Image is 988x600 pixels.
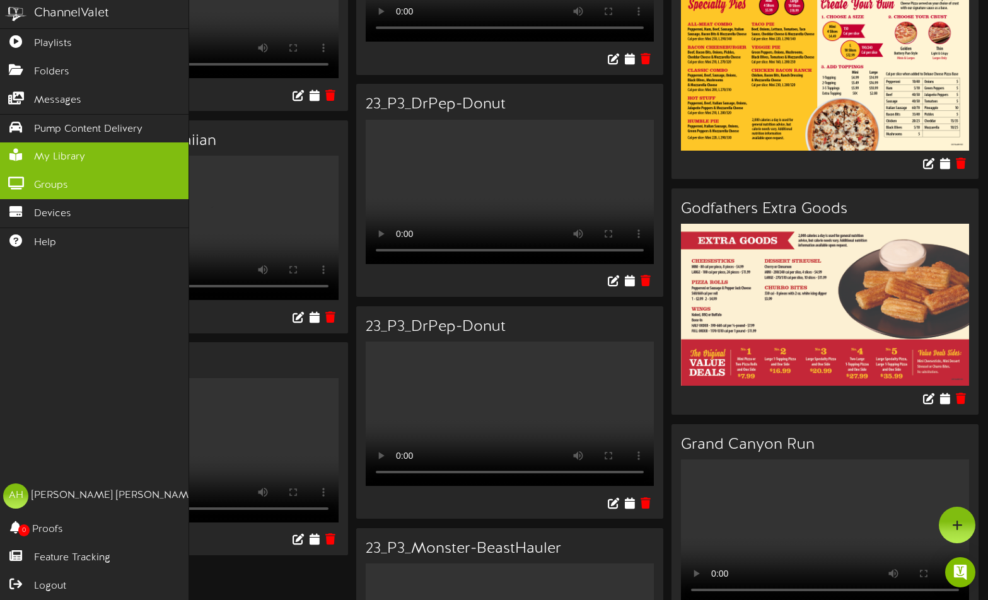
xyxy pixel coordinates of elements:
[34,178,68,193] span: Groups
[34,4,109,23] div: ChannelValet
[32,522,63,537] span: Proofs
[34,207,71,221] span: Devices
[50,133,339,149] h3: 2022 P9 Kings Hawaiian
[3,483,28,509] div: AH
[34,93,81,108] span: Messages
[366,120,654,264] video: Your browser does not support HTML5 video.
[34,37,72,51] span: Playlists
[50,156,339,300] video: Your browser does not support HTML5 video.
[34,65,69,79] span: Folders
[681,437,969,453] h3: Grand Canyon Run
[34,579,66,594] span: Logout
[32,488,197,503] div: [PERSON_NAME] [PERSON_NAME]
[945,557,975,587] div: Open Intercom Messenger
[34,551,110,565] span: Feature Tracking
[34,150,85,164] span: My Library
[50,378,339,522] video: Your browser does not support HTML5 video.
[34,236,56,250] span: Help
[681,224,969,386] img: e8f3fa55-addd-43d4-b95e-2863d478c0ccgodfatherspizza-extragoods1.jpeg
[34,122,142,137] span: Pump Content Delivery
[366,319,654,335] h3: 23_P3_DrPep-Donut
[366,96,654,113] h3: 23_P3_DrPep-Donut
[366,541,654,557] h3: 23_P3_Monster-BeastHauler
[366,342,654,486] video: Your browser does not support HTML5 video.
[18,524,30,536] span: 0
[50,355,339,371] h3: 2022 P9 Refills
[681,201,969,217] h3: Godfathers Extra Goods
